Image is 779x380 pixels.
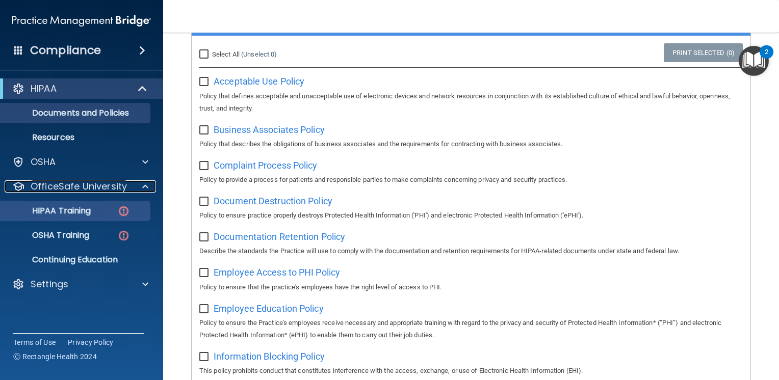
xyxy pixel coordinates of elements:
p: Policy that describes the obligations of business associates and the requirements for contracting... [199,138,743,150]
img: danger-circle.6113f641.png [117,205,130,218]
p: OSHA Training [7,230,89,240]
div: 2 [765,52,768,65]
a: (Unselect 0) [241,50,277,58]
span: Business Associates Policy [214,124,325,135]
p: HIPAA Training [7,206,91,216]
p: This policy prohibits conduct that constitutes interference with the access, exchange, or use of ... [199,365,743,377]
span: Ⓒ Rectangle Health 2024 [13,351,97,362]
p: Policy to ensure that the practice's employees have the right level of access to PHI. [199,281,743,293]
p: Describe the standards the Practice will use to comply with the documentation and retention requi... [199,245,743,257]
button: Open Resource Center, 2 new notifications [739,46,769,76]
p: HIPAA [31,83,57,95]
span: Complaint Process Policy [214,160,317,171]
img: PMB logo [12,11,151,31]
a: Privacy Policy [68,337,114,347]
span: Information Blocking Policy [214,351,325,362]
a: OSHA [12,156,148,168]
p: Documents and Policies [7,108,146,118]
p: Policy that defines acceptable and unacceptable use of electronic devices and network resources i... [199,90,743,115]
input: Select All (Unselect 0) [199,50,211,59]
span: Acceptable Use Policy [214,76,304,87]
p: Policy to ensure practice properly destroys Protected Health Information ('PHI') and electronic P... [199,209,743,222]
span: Employee Access to PHI Policy [214,267,340,278]
p: Policy to provide a process for patients and responsible parties to make complaints concerning pr... [199,174,743,186]
span: Select All [212,50,240,58]
span: Documentation Retention Policy [214,231,345,242]
span: Employee Education Policy [214,303,324,314]
h4: Compliance [30,43,101,58]
span: Document Destruction Policy [214,196,332,206]
p: Continuing Education [7,255,146,265]
a: Print Selected (0) [664,43,743,62]
img: danger-circle.6113f641.png [117,229,130,242]
p: Resources [7,132,146,143]
a: OfficeSafe University [12,180,148,193]
a: HIPAA [12,83,148,95]
a: Terms of Use [13,337,56,347]
p: Settings [31,278,68,290]
iframe: Drift Widget Chat Controller [603,308,767,348]
p: Policy to ensure the Practice's employees receive necessary and appropriate training with regard ... [199,317,743,341]
p: OSHA [31,156,56,168]
a: Settings [12,278,148,290]
p: OfficeSafe University [31,180,127,193]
